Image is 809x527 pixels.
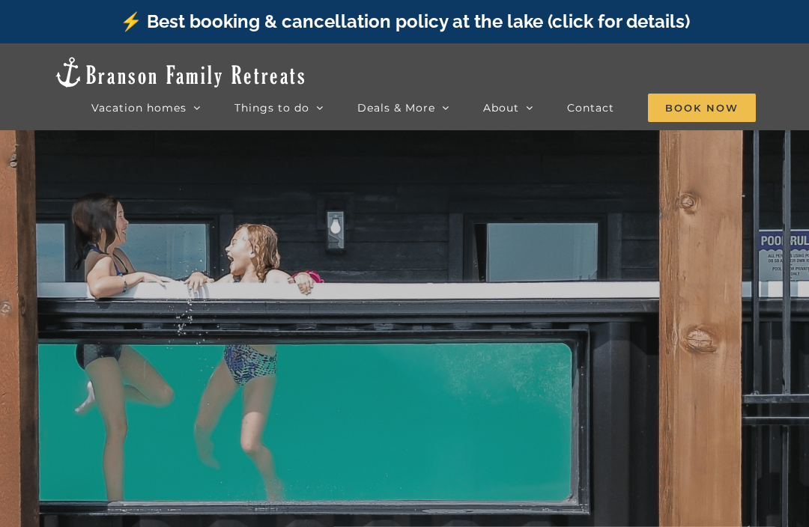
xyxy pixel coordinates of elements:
span: Things to do [234,103,309,113]
a: Book Now [648,93,756,123]
span: Book Now [648,94,756,122]
a: Vacation homes [91,93,201,123]
img: Branson Family Retreats Logo [53,55,307,89]
a: Contact [567,93,614,123]
a: ⚡️ Best booking & cancellation policy at the lake (click for details) [120,10,690,32]
span: About [483,103,519,113]
a: Deals & More [357,93,449,123]
b: BOOK YOUR RETREAT [205,303,605,431]
a: About [483,93,533,123]
span: Deals & More [357,103,435,113]
span: Contact [567,103,614,113]
span: Vacation homes [91,103,187,113]
nav: Main Menu [91,93,756,123]
a: Things to do [234,93,324,123]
